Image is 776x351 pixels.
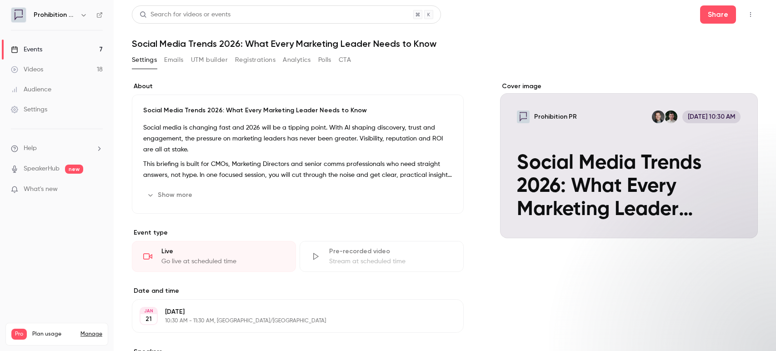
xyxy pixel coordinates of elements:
h6: Prohibition PR [34,10,76,20]
div: LiveGo live at scheduled time [132,241,296,272]
p: Social media is changing fast and 2026 will be a tipping point. With AI shaping discovery, trust ... [143,122,452,155]
div: Settings [11,105,47,114]
button: Registrations [235,53,275,67]
button: CTA [339,53,351,67]
span: Plan usage [32,331,75,338]
button: Show more [143,188,198,202]
div: Pre-recorded videoStream at scheduled time [300,241,464,272]
div: Events [11,45,42,54]
div: Videos [11,65,43,74]
section: Cover image [500,82,758,238]
button: UTM builder [191,53,228,67]
label: Date and time [132,286,464,296]
p: This briefing is built for CMOs, Marketing Directors and senior comms professionals who need stra... [143,159,452,181]
p: [DATE] [165,307,416,316]
button: Polls [318,53,331,67]
span: new [65,165,83,174]
p: 10:30 AM - 11:30 AM, [GEOGRAPHIC_DATA]/[GEOGRAPHIC_DATA] [165,317,416,325]
p: Social Media Trends 2026: What Every Marketing Leader Needs to Know [143,106,452,115]
div: Pre-recorded video [329,247,452,256]
button: Emails [164,53,183,67]
div: Go live at scheduled time [161,257,285,266]
div: Live [161,247,285,256]
label: Cover image [500,82,758,91]
p: 21 [145,315,152,324]
span: What's new [24,185,58,194]
div: Search for videos or events [140,10,230,20]
div: Audience [11,85,51,94]
span: Pro [11,329,27,340]
button: Settings [132,53,157,67]
iframe: Noticeable Trigger [92,186,103,194]
div: Stream at scheduled time [329,257,452,266]
p: Event type [132,228,464,237]
a: SpeakerHub [24,164,60,174]
div: JAN [140,308,157,314]
label: About [132,82,464,91]
img: Prohibition PR [11,8,26,22]
h1: Social Media Trends 2026: What Every Marketing Leader Needs to Know [132,38,758,49]
button: Share [700,5,736,24]
li: help-dropdown-opener [11,144,103,153]
span: Help [24,144,37,153]
a: Manage [80,331,102,338]
button: Analytics [283,53,311,67]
